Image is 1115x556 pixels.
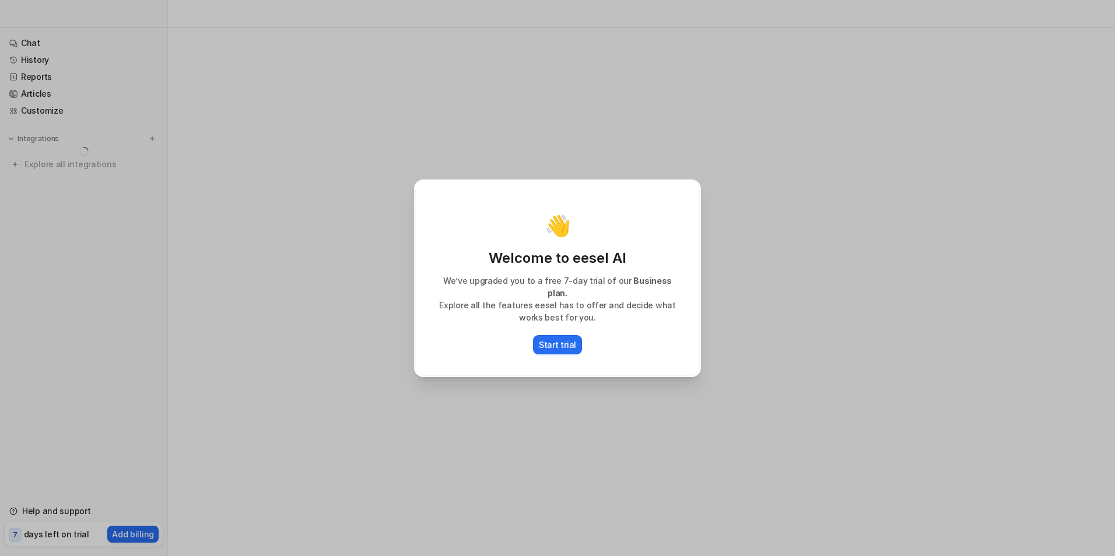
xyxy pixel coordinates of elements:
[533,335,582,354] button: Start trial
[427,275,688,299] p: We’ve upgraded you to a free 7-day trial of our
[427,249,688,268] p: Welcome to eesel AI
[539,339,576,351] p: Start trial
[427,299,688,323] p: Explore all the features eesel has to offer and decide what works best for you.
[545,214,571,237] p: 👋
